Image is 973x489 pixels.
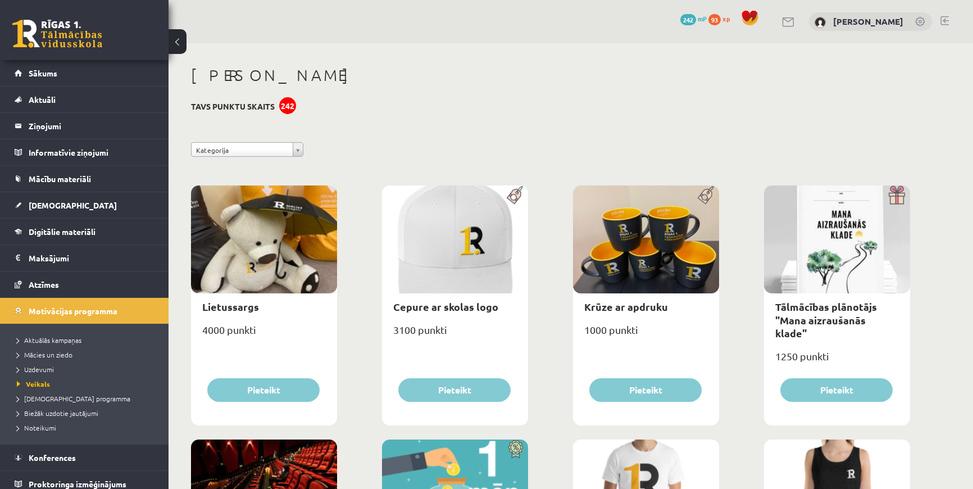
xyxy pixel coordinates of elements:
img: Dāvana ar pārsteigumu [885,185,910,205]
a: Motivācijas programma [15,298,154,324]
img: Populāra prece [503,185,528,205]
span: 242 [680,14,696,25]
a: Biežāk uzdotie jautājumi [17,408,157,418]
a: [PERSON_NAME] [833,16,903,27]
a: Informatīvie ziņojumi [15,139,154,165]
span: Kategorija [196,143,288,157]
a: Mācies un ziedo [17,350,157,360]
button: Pieteikt [207,378,320,402]
span: Sākums [29,68,57,78]
button: Pieteikt [398,378,511,402]
legend: Ziņojumi [29,113,154,139]
span: Digitālie materiāli [29,227,96,237]
div: 3100 punkti [382,320,528,348]
span: mP [698,14,707,23]
span: Uzdevumi [17,365,54,374]
span: Proktoringa izmēģinājums [29,479,126,489]
button: Pieteikt [780,378,893,402]
span: Mācies un ziedo [17,350,72,359]
span: xp [722,14,730,23]
img: Atlaide [503,440,528,459]
a: Ziņojumi [15,113,154,139]
span: Mācību materiāli [29,174,91,184]
a: Digitālie materiāli [15,219,154,244]
span: Veikals [17,379,50,388]
span: Aktuāli [29,94,56,105]
img: Populāra prece [694,185,719,205]
span: Atzīmes [29,279,59,289]
span: Aktuālās kampaņas [17,336,81,345]
a: Noteikumi [17,423,157,433]
a: Krūze ar apdruku [584,300,668,313]
span: 93 [708,14,721,25]
a: 242 mP [680,14,707,23]
h1: [PERSON_NAME] [191,66,910,85]
a: Konferences [15,445,154,470]
img: Rendijs Dižais-Lejnieks [815,17,826,28]
a: Aktuālās kampaņas [17,335,157,345]
a: Kategorija [191,142,303,157]
span: Biežāk uzdotie jautājumi [17,409,98,418]
a: Tālmācības plānotājs "Mana aizraušanās klade" [775,300,877,339]
a: Cepure ar skolas logo [393,300,498,313]
a: Mācību materiāli [15,166,154,192]
a: Rīgas 1. Tālmācības vidusskola [12,20,102,48]
span: [DEMOGRAPHIC_DATA] [29,200,117,210]
div: 1250 punkti [764,347,910,375]
legend: Informatīvie ziņojumi [29,139,154,165]
span: Motivācijas programma [29,306,117,316]
span: Konferences [29,452,76,463]
a: Atzīmes [15,271,154,297]
div: 242 [279,97,296,114]
button: Pieteikt [589,378,702,402]
a: [DEMOGRAPHIC_DATA] programma [17,393,157,404]
a: 93 xp [708,14,735,23]
a: Veikals [17,379,157,389]
span: Noteikumi [17,423,56,432]
a: Sākums [15,60,154,86]
div: 1000 punkti [573,320,719,348]
span: [DEMOGRAPHIC_DATA] programma [17,394,130,403]
a: Lietussargs [202,300,259,313]
div: 4000 punkti [191,320,337,348]
legend: Maksājumi [29,245,154,271]
a: Aktuāli [15,87,154,112]
a: Maksājumi [15,245,154,271]
a: Uzdevumi [17,364,157,374]
h3: Tavs punktu skaits [191,102,275,111]
a: [DEMOGRAPHIC_DATA] [15,192,154,218]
